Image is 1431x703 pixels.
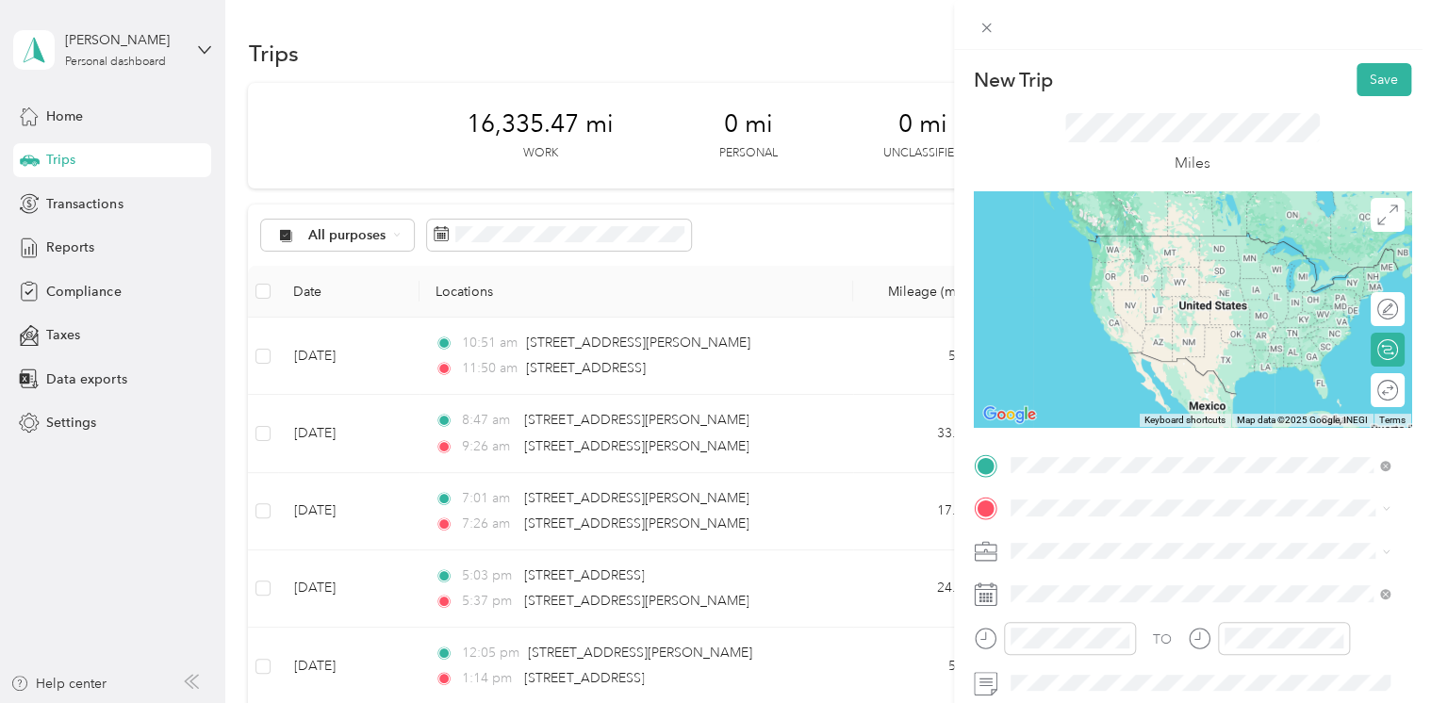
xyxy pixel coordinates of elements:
[974,67,1053,93] p: New Trip
[1153,629,1172,649] div: TO
[979,402,1041,427] img: Google
[1357,63,1411,96] button: Save
[1175,152,1210,175] p: Miles
[1144,414,1225,427] button: Keyboard shortcuts
[979,402,1041,427] a: Open this area in Google Maps (opens a new window)
[1325,597,1431,703] iframe: Everlance-gr Chat Button Frame
[1237,415,1368,425] span: Map data ©2025 Google, INEGI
